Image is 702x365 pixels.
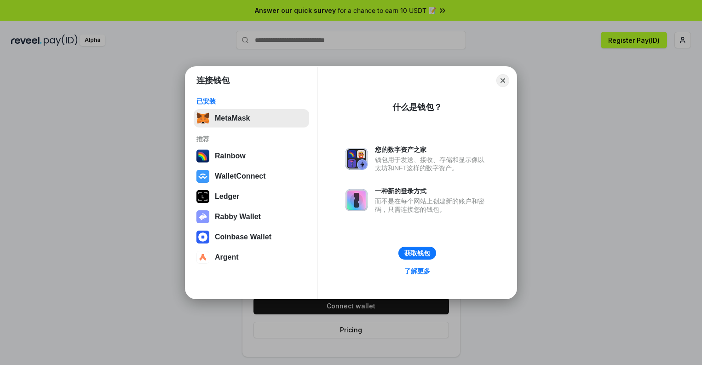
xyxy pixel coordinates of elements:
button: Close [496,74,509,87]
img: svg+xml,%3Csvg%20width%3D%2228%22%20height%3D%2228%22%20viewBox%3D%220%200%2028%2028%22%20fill%3D... [196,251,209,264]
img: svg+xml,%3Csvg%20xmlns%3D%22http%3A%2F%2Fwww.w3.org%2F2000%2Fsvg%22%20fill%3D%22none%22%20viewBox... [196,210,209,223]
button: Coinbase Wallet [194,228,309,246]
div: 已安装 [196,97,306,105]
img: svg+xml,%3Csvg%20xmlns%3D%22http%3A%2F%2Fwww.w3.org%2F2000%2Fsvg%22%20width%3D%2228%22%20height%3... [196,190,209,203]
div: 获取钱包 [404,249,430,257]
button: WalletConnect [194,167,309,185]
button: Argent [194,248,309,267]
div: Rabby Wallet [215,213,261,221]
div: Rainbow [215,152,246,160]
div: 了解更多 [404,267,430,275]
div: MetaMask [215,114,250,122]
img: svg+xml,%3Csvg%20width%3D%2228%22%20height%3D%2228%22%20viewBox%3D%220%200%2028%2028%22%20fill%3D... [196,231,209,243]
div: 什么是钱包？ [392,102,442,113]
div: Argent [215,253,239,261]
div: Coinbase Wallet [215,233,271,241]
div: 推荐 [196,135,306,143]
div: 一种新的登录方式 [375,187,489,195]
div: Ledger [215,192,239,201]
img: svg+xml,%3Csvg%20xmlns%3D%22http%3A%2F%2Fwww.w3.org%2F2000%2Fsvg%22%20fill%3D%22none%22%20viewBox... [345,189,368,211]
img: svg+xml,%3Csvg%20width%3D%2228%22%20height%3D%2228%22%20viewBox%3D%220%200%2028%2028%22%20fill%3D... [196,170,209,183]
img: svg+xml,%3Csvg%20width%3D%22120%22%20height%3D%22120%22%20viewBox%3D%220%200%20120%20120%22%20fil... [196,150,209,162]
button: Rainbow [194,147,309,165]
button: MetaMask [194,109,309,127]
button: Ledger [194,187,309,206]
h1: 连接钱包 [196,75,230,86]
div: WalletConnect [215,172,266,180]
button: 获取钱包 [398,247,436,260]
img: svg+xml,%3Csvg%20xmlns%3D%22http%3A%2F%2Fwww.w3.org%2F2000%2Fsvg%22%20fill%3D%22none%22%20viewBox... [345,148,368,170]
img: svg+xml,%3Csvg%20fill%3D%22none%22%20height%3D%2233%22%20viewBox%3D%220%200%2035%2033%22%20width%... [196,112,209,125]
button: Rabby Wallet [194,208,309,226]
a: 了解更多 [399,265,436,277]
div: 您的数字资产之家 [375,145,489,154]
div: 钱包用于发送、接收、存储和显示像以太坊和NFT这样的数字资产。 [375,156,489,172]
div: 而不是在每个网站上创建新的账户和密码，只需连接您的钱包。 [375,197,489,214]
